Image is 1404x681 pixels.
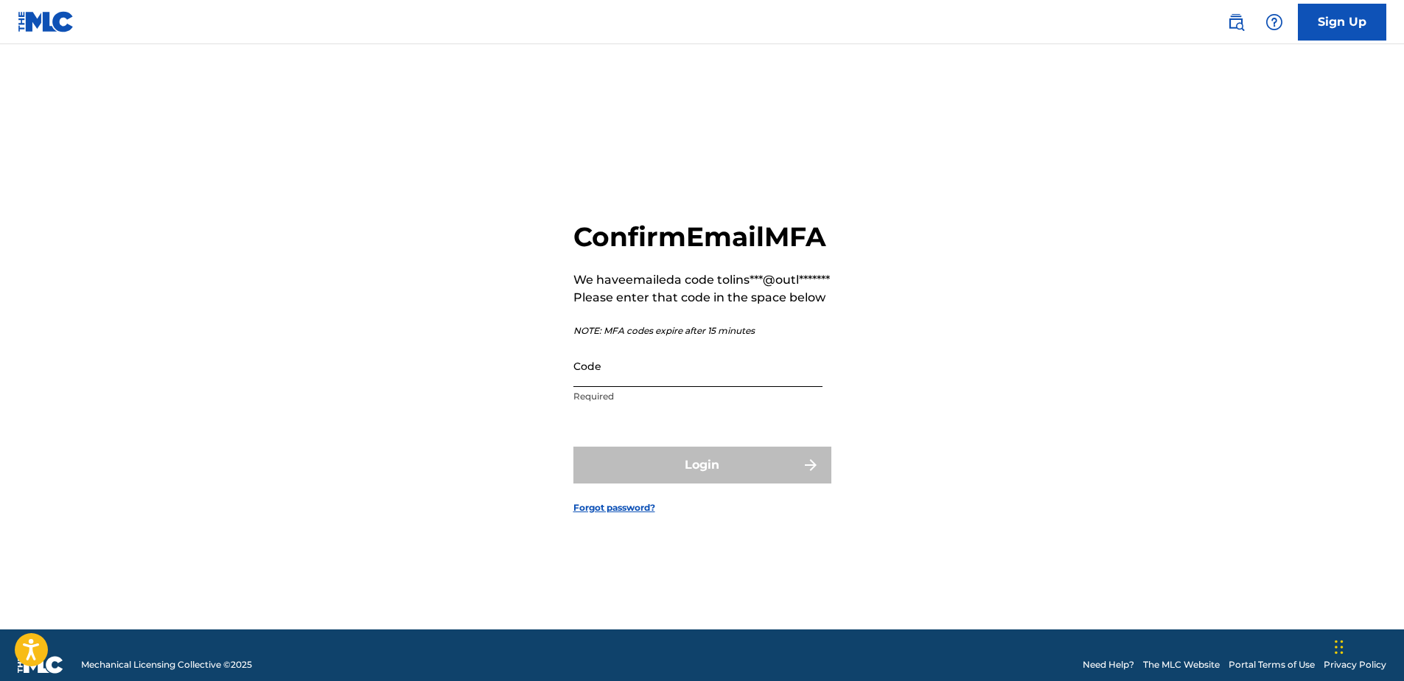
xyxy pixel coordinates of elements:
[1298,4,1386,41] a: Sign Up
[573,324,830,338] p: NOTE: MFA codes expire after 15 minutes
[18,11,74,32] img: MLC Logo
[1221,7,1251,37] a: Public Search
[18,656,63,674] img: logo
[1143,658,1220,671] a: The MLC Website
[573,390,823,403] p: Required
[573,501,655,514] a: Forgot password?
[1083,658,1134,671] a: Need Help?
[1330,610,1404,681] iframe: Chat Widget
[1265,13,1283,31] img: help
[573,289,830,307] p: Please enter that code in the space below
[1335,625,1344,669] div: 拖动
[1324,658,1386,671] a: Privacy Policy
[81,658,252,671] span: Mechanical Licensing Collective © 2025
[1227,13,1245,31] img: search
[1260,7,1289,37] div: Help
[573,220,830,254] h2: Confirm Email MFA
[1330,610,1404,681] div: 聊天小组件
[1229,658,1315,671] a: Portal Terms of Use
